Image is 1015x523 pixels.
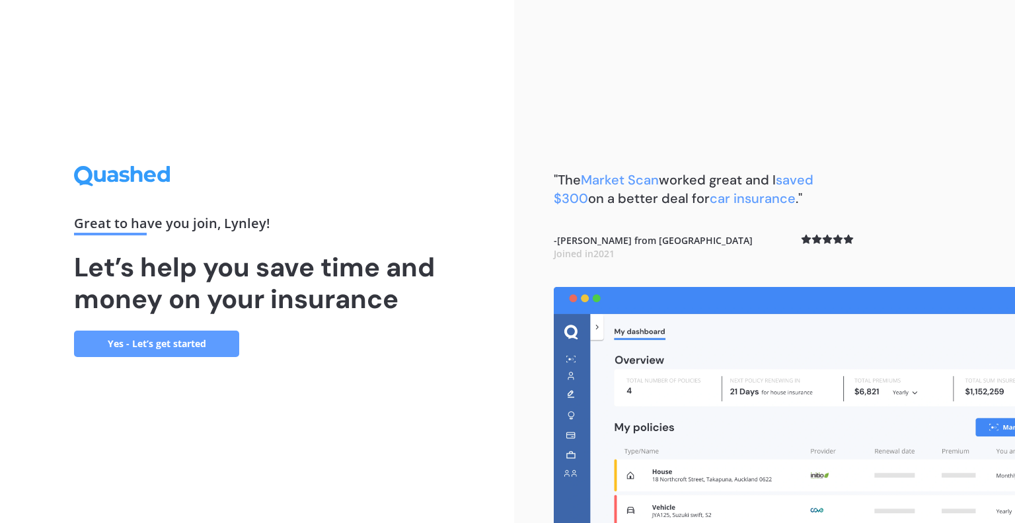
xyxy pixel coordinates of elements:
[74,217,440,235] div: Great to have you join , Lynley !
[74,331,239,357] a: Yes - Let’s get started
[710,190,796,207] span: car insurance
[554,171,813,207] b: "The worked great and I on a better deal for ."
[554,234,753,260] b: - [PERSON_NAME] from [GEOGRAPHIC_DATA]
[554,247,615,260] span: Joined in 2021
[554,287,1015,523] img: dashboard.webp
[554,171,813,207] span: saved $300
[74,251,440,315] h1: Let’s help you save time and money on your insurance
[581,171,659,188] span: Market Scan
